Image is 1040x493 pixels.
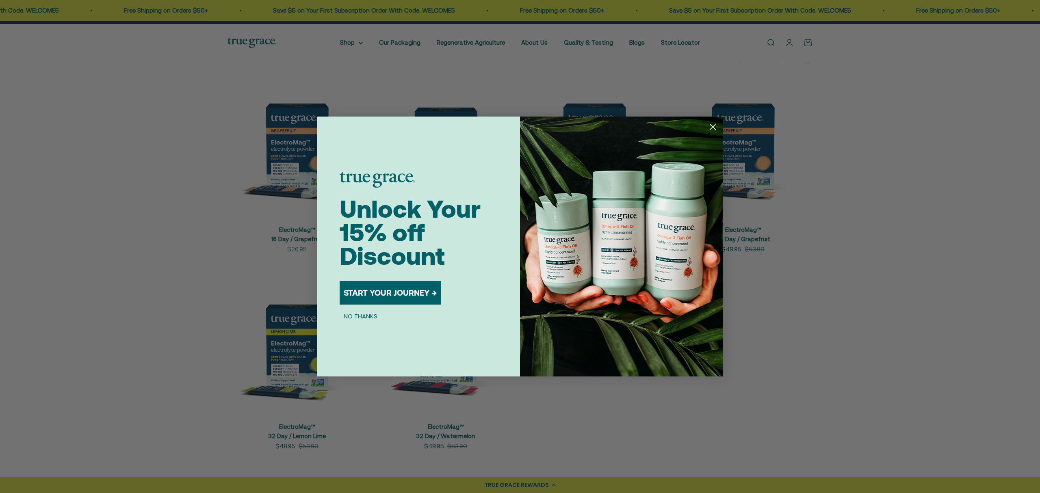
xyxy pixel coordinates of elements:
[340,311,381,321] button: NO THANKS
[340,281,441,305] button: START YOUR JOURNEY →
[340,195,481,270] span: Unlock Your 15% off Discount
[520,117,723,376] img: 098727d5-50f8-4f9b-9554-844bb8da1403.jpeg
[706,120,720,134] button: Close dialog
[340,172,415,188] img: logo placeholder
